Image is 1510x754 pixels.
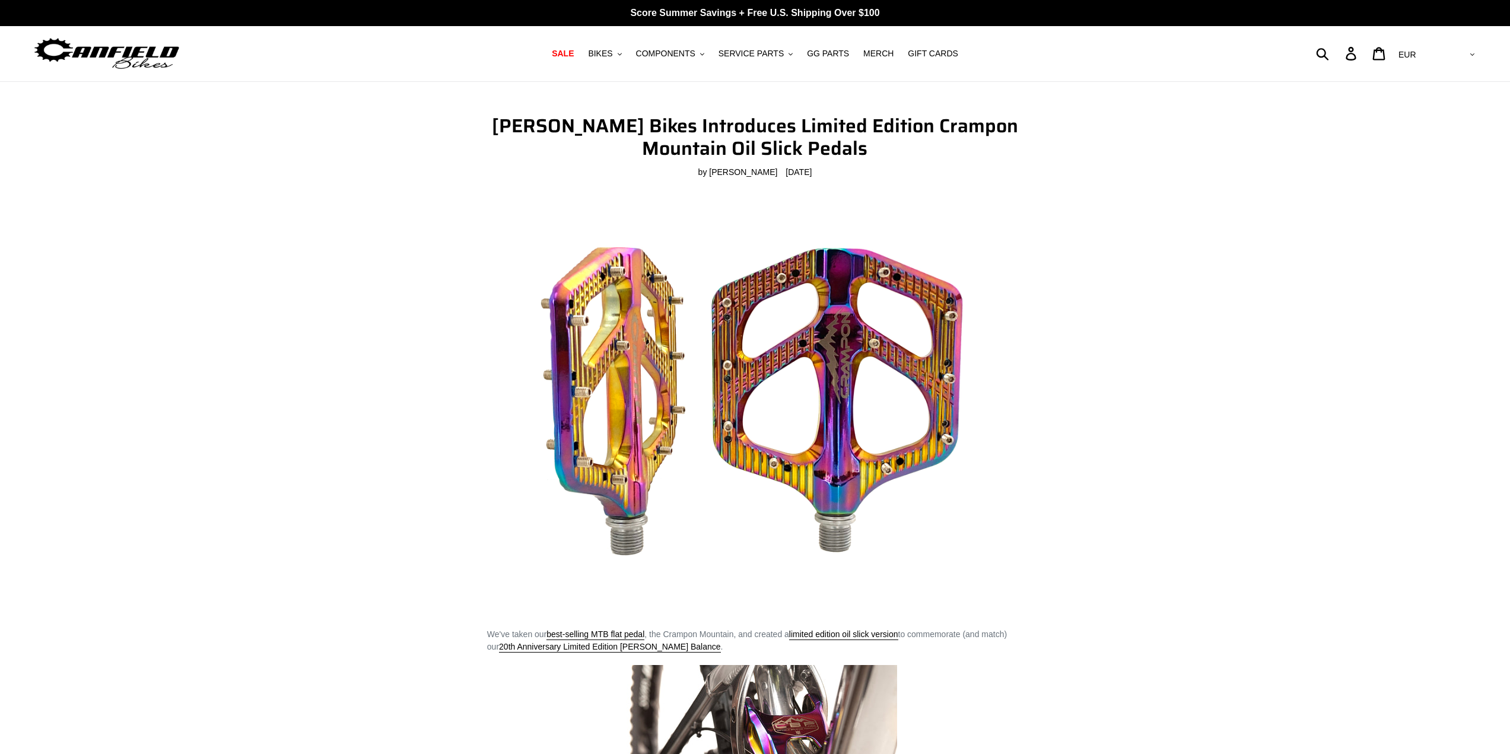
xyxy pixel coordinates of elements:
img: Oil Slick Pedals | Canfield Crampon Mountain [487,211,1023,613]
span: MERCH [863,49,894,59]
span: SALE [552,49,574,59]
a: 20th Anniversary Limited Edition [PERSON_NAME] Balance [499,642,721,653]
span: GIFT CARDS [908,49,958,59]
a: GG PARTS [801,46,855,62]
a: MERCH [857,46,899,62]
img: Canfield Bikes [33,35,181,72]
h1: [PERSON_NAME] Bikes Introduces Limited Edition Crampon Mountain Oil Slick Pedals [487,114,1023,160]
time: [DATE] [786,167,812,177]
span: by [PERSON_NAME] [698,166,778,179]
button: BIKES [582,46,627,62]
a: limited edition oil slick version [789,629,898,640]
button: COMPONENTS [630,46,710,62]
span: SERVICE PARTS [719,49,784,59]
a: best-selling MTB flat pedal [546,629,644,640]
a: GIFT CARDS [902,46,964,62]
a: SALE [546,46,580,62]
p: We've taken our , the Crampon Mountain, and created a to commemorate (and match) our . [487,628,1023,653]
span: COMPONENTS [636,49,695,59]
span: GG PARTS [807,49,849,59]
button: SERVICE PARTS [713,46,799,62]
span: BIKES [588,49,612,59]
input: Search [1323,40,1353,66]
